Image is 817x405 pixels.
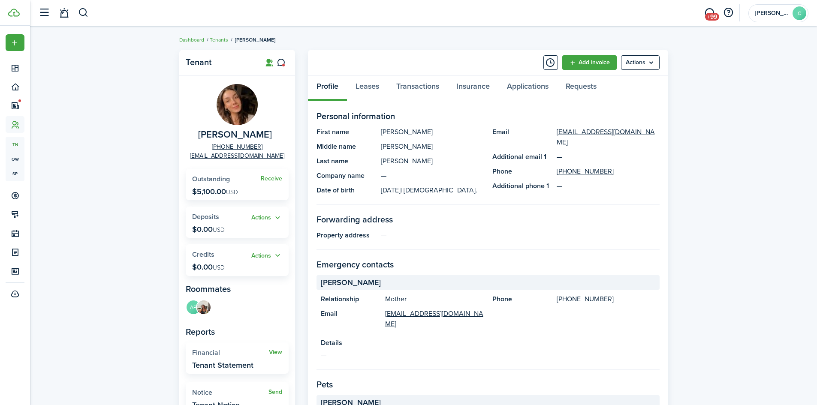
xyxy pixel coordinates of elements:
[6,34,24,51] button: Open menu
[492,152,552,162] panel-main-title: Additional email 1
[381,171,484,181] panel-main-description: —
[385,294,484,304] panel-main-description: Mother
[213,263,225,272] span: USD
[317,230,377,240] panel-main-title: Property address
[186,325,289,338] panel-main-subtitle: Reports
[492,166,552,177] panel-main-title: Phone
[562,55,617,70] a: Add invoice
[381,230,660,240] panel-main-description: —
[251,213,282,223] button: Open menu
[381,141,484,152] panel-main-description: [PERSON_NAME]
[251,251,282,261] button: Actions
[190,151,284,160] a: [EMAIL_ADDRESS][DOMAIN_NAME]
[557,127,660,147] a: [EMAIL_ADDRESS][DOMAIN_NAME]
[197,300,211,314] img: Chloe Swerda
[321,294,381,304] panel-main-title: Relationship
[56,2,72,24] a: Notifications
[36,5,52,21] button: Open sidebar
[192,263,225,271] p: $0.00
[317,258,660,271] panel-main-section-title: Emergency contacts
[492,294,552,304] panel-main-title: Phone
[498,75,557,101] a: Applications
[192,174,230,184] span: Outstanding
[381,127,484,137] panel-main-description: [PERSON_NAME]
[317,156,377,166] panel-main-title: Last name
[557,75,605,101] a: Requests
[251,251,282,261] button: Open menu
[226,188,238,197] span: USD
[557,166,614,177] a: [PHONE_NUMBER]
[235,36,275,44] span: [PERSON_NAME]
[192,225,225,234] p: $0.00
[321,277,381,288] span: [PERSON_NAME]
[347,75,388,101] a: Leases
[317,378,660,391] panel-main-section-title: Pets
[448,75,498,101] a: Insurance
[268,389,282,396] a: Send
[251,213,282,223] button: Actions
[217,84,258,125] img: Emily Killmon
[261,175,282,182] a: Receive
[755,10,789,16] span: Cari
[317,171,377,181] panel-main-title: Company name
[621,55,660,70] button: Open menu
[192,212,219,222] span: Deposits
[6,137,24,152] a: tn
[198,129,272,140] span: Emily Killmon
[187,300,200,314] avatar-text: AP
[321,309,381,329] panel-main-title: Email
[385,309,484,329] a: [EMAIL_ADDRESS][DOMAIN_NAME]
[721,6,736,20] button: Open resource center
[78,6,89,20] button: Search
[543,55,558,70] button: Timeline
[192,187,238,196] p: $5,100.00
[192,249,214,259] span: Credits
[621,55,660,70] menu-btn: Actions
[8,9,20,17] img: TenantCloud
[701,2,718,24] a: Messaging
[192,349,269,357] widget-stats-title: Financial
[705,13,719,21] span: +99
[793,6,806,20] avatar-text: C
[269,349,282,356] a: View
[388,75,448,101] a: Transactions
[186,57,254,67] panel-main-title: Tenant
[179,36,204,44] a: Dashboard
[381,185,484,195] panel-main-description: [DATE]
[212,142,262,151] a: [PHONE_NUMBER]
[381,156,484,166] panel-main-description: [PERSON_NAME]
[6,152,24,166] a: ow
[6,166,24,181] a: sp
[321,338,655,348] panel-main-title: Details
[317,127,377,137] panel-main-title: First name
[192,389,268,396] widget-stats-title: Notice
[317,110,660,123] panel-main-section-title: Personal information
[201,300,211,317] a: Chloe Swerda
[213,225,225,234] span: USD
[210,36,228,44] a: Tenants
[186,282,289,295] panel-main-subtitle: Roommates
[321,350,655,360] panel-main-description: —
[317,185,377,195] panel-main-title: Date of birth
[186,300,201,317] a: AP
[317,213,660,226] panel-main-section-title: Forwarding address
[317,141,377,152] panel-main-title: Middle name
[492,181,552,191] panel-main-title: Additional phone 1
[557,294,614,304] a: [PHONE_NUMBER]
[492,127,552,147] panel-main-title: Email
[192,361,253,369] widget-stats-description: Tenant Statement
[401,185,477,195] span: | [DEMOGRAPHIC_DATA].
